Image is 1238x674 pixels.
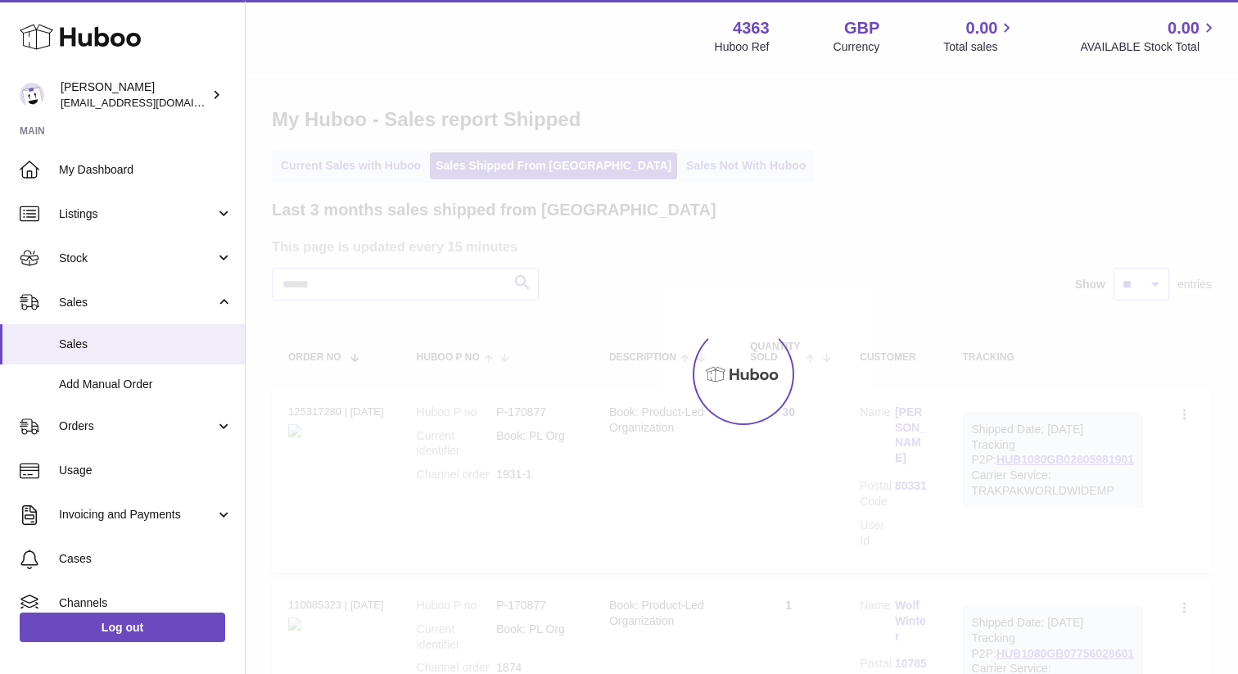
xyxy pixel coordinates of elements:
span: Cases [59,551,233,567]
span: Orders [59,418,215,434]
div: Currency [834,39,880,55]
a: 0.00 AVAILABLE Stock Total [1080,17,1218,55]
span: Sales [59,337,233,352]
strong: GBP [844,17,879,39]
span: My Dashboard [59,162,233,178]
img: jen.canfor@pendo.io [20,83,44,107]
strong: 4363 [733,17,770,39]
span: Usage [59,463,233,478]
span: AVAILABLE Stock Total [1080,39,1218,55]
span: 0.00 [966,17,998,39]
span: 0.00 [1168,17,1200,39]
span: [EMAIL_ADDRESS][DOMAIN_NAME] [61,96,241,109]
a: Log out [20,613,225,642]
span: Sales [59,295,215,310]
span: Listings [59,206,215,222]
span: Stock [59,251,215,266]
a: 0.00 Total sales [943,17,1016,55]
span: Total sales [943,39,1016,55]
span: Invoicing and Payments [59,507,215,522]
span: Channels [59,595,233,611]
div: [PERSON_NAME] [61,79,208,111]
div: Huboo Ref [715,39,770,55]
span: Add Manual Order [59,377,233,392]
